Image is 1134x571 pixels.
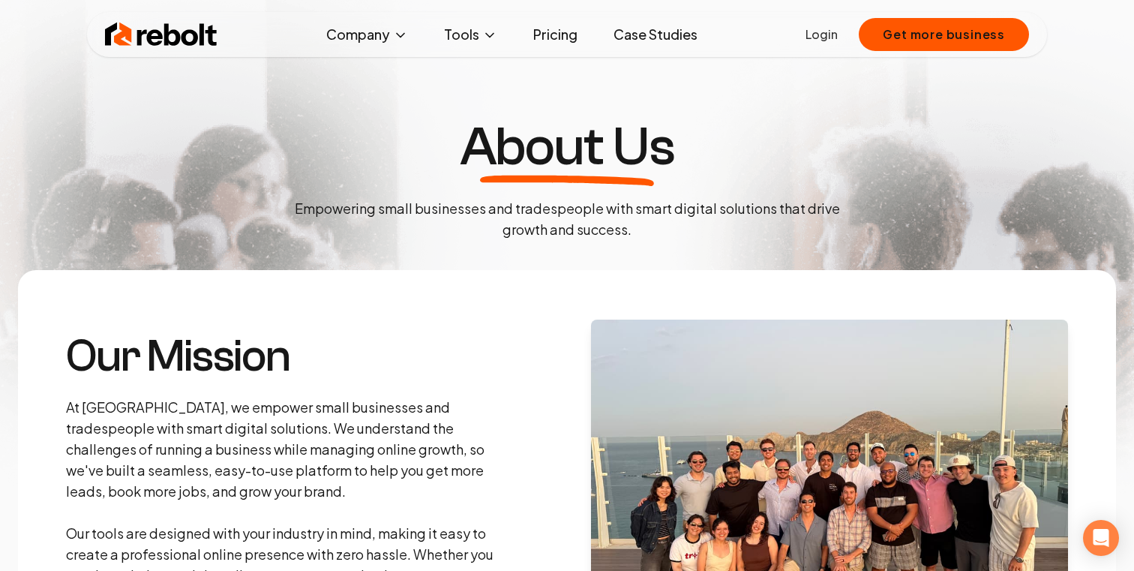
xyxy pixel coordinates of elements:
h3: Our Mission [66,334,498,379]
a: Login [805,26,838,44]
button: Tools [432,20,509,50]
button: Company [314,20,420,50]
div: Open Intercom Messenger [1083,520,1119,556]
p: Empowering small businesses and tradespeople with smart digital solutions that drive growth and s... [282,198,852,240]
img: Rebolt Logo [105,20,217,50]
a: Case Studies [601,20,709,50]
h1: About Us [460,120,674,174]
button: Get more business [859,18,1029,51]
a: Pricing [521,20,589,50]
